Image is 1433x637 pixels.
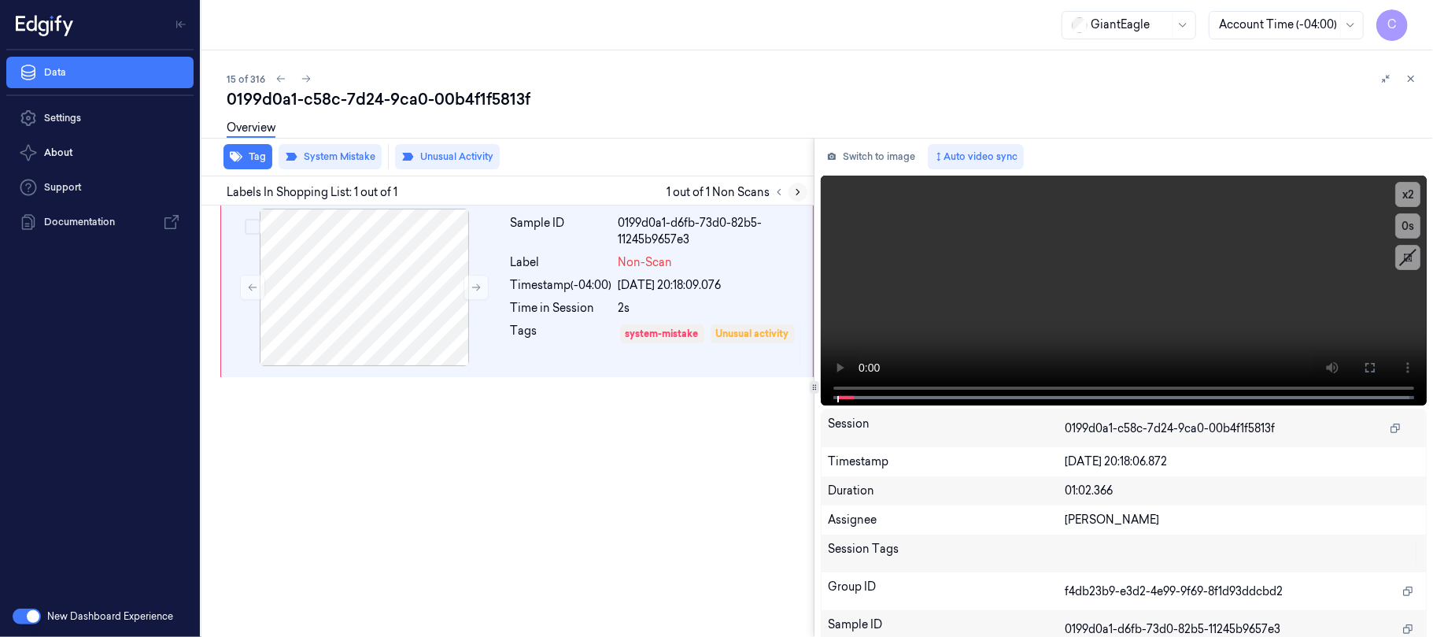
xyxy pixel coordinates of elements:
[828,541,1065,566] div: Session Tags
[1065,483,1420,499] div: 01:02.366
[511,215,612,248] div: Sample ID
[828,454,1065,470] div: Timestamp
[6,172,194,203] a: Support
[619,215,803,248] div: 0199d0a1-d6fb-73d0-82b5-11245b9657e3
[511,254,612,271] div: Label
[828,483,1065,499] div: Duration
[928,144,1024,169] button: Auto video sync
[667,183,807,202] span: 1 out of 1 Non Scans
[6,206,194,238] a: Documentation
[1065,454,1420,470] div: [DATE] 20:18:06.872
[395,144,500,169] button: Unusual Activity
[511,323,612,368] div: Tags
[828,416,1065,441] div: Session
[6,102,194,134] a: Settings
[227,72,265,86] span: 15 of 316
[227,120,275,138] a: Overview
[619,254,673,271] span: Non-Scan
[168,12,194,37] button: Toggle Navigation
[6,57,194,88] a: Data
[279,144,382,169] button: System Mistake
[6,137,194,169] button: About
[511,300,612,317] div: Time in Session
[223,144,272,169] button: Tag
[716,327,789,341] div: Unusual activity
[227,88,1420,110] div: 0199d0a1-c58c-7d24-9ca0-00b4f1f5813f
[619,277,803,294] div: [DATE] 20:18:09.076
[1065,512,1420,528] div: [PERSON_NAME]
[245,219,260,235] button: Select row
[1395,182,1420,207] button: x2
[821,144,921,169] button: Switch to image
[1376,9,1408,41] button: C
[828,512,1065,528] div: Assignee
[1065,420,1275,437] span: 0199d0a1-c58c-7d24-9ca0-00b4f1f5813f
[619,300,803,317] div: 2s
[511,277,612,294] div: Timestamp (-04:00)
[828,579,1065,604] div: Group ID
[227,184,397,201] span: Labels In Shopping List: 1 out of 1
[1395,213,1420,239] button: 0s
[1065,583,1283,600] span: f4db23b9-e3d2-4e99-9f69-8f1d93ddcbd2
[626,327,699,341] div: system-mistake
